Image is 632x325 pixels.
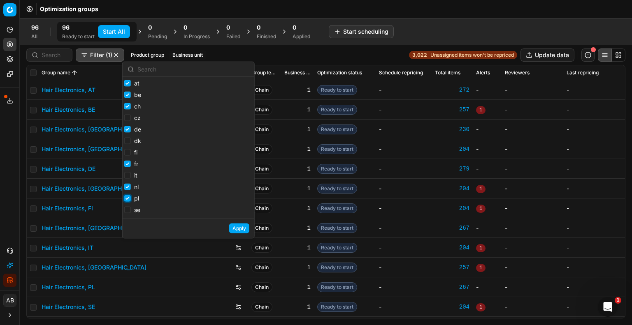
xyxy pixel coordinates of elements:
[563,258,625,277] td: -
[42,283,95,291] a: Hair Electronics, PL
[137,65,249,73] input: Search
[435,244,469,252] a: 204
[502,258,563,277] td: -
[226,23,230,32] span: 0
[251,302,272,312] span: Chain
[284,125,311,134] div: 1
[563,120,625,139] td: -
[502,198,563,218] td: -
[251,184,272,194] span: Chain
[435,263,469,272] a: 257
[4,294,16,307] span: AB
[502,159,563,179] td: -
[124,126,131,133] input: de
[376,80,432,100] td: -
[251,164,272,174] span: Chain
[42,165,95,173] a: Hair Electronics, DE
[563,159,625,179] td: -
[124,184,131,190] input: nl
[31,23,39,32] span: 96
[284,283,311,291] div: 1
[379,69,423,76] span: Schedule repricing
[251,105,272,115] span: Chain
[134,103,141,110] span: ch
[42,86,95,94] a: Hair Electronics, AT
[567,69,599,76] span: Last repricing
[435,106,469,114] a: 257
[476,185,486,193] span: 1
[430,52,514,58] span: Unassigned items won't be repriced
[502,120,563,139] td: -
[40,5,98,13] nav: breadcrumb
[563,218,625,238] td: -
[376,218,432,238] td: -
[124,138,131,144] input: dk
[134,126,141,133] span: de
[284,145,311,153] div: 1
[251,144,272,154] span: Chain
[134,183,139,190] span: nl
[435,184,469,193] div: 204
[376,100,432,120] td: -
[257,33,276,40] div: Finished
[476,303,486,311] span: 1
[435,224,469,232] a: 267
[251,85,272,95] span: Chain
[435,125,469,134] a: 230
[169,50,206,60] button: Business unit
[98,25,130,38] button: Start All
[435,204,469,212] a: 204
[42,69,70,76] span: Group name
[62,33,95,40] div: Ready to start
[435,303,469,311] div: 204
[473,159,502,179] td: -
[284,224,311,232] div: 1
[134,149,137,156] span: fi
[317,85,357,95] span: Ready to start
[376,198,432,218] td: -
[124,103,131,110] input: ch
[435,145,469,153] a: 204
[435,165,469,173] a: 279
[502,297,563,317] td: -
[409,51,517,59] a: 3,022Unassigned items won't be repriced
[3,294,16,307] button: AB
[473,139,502,159] td: -
[473,277,502,297] td: -
[124,149,131,156] input: fi
[435,69,460,76] span: Total items
[502,100,563,120] td: -
[284,244,311,252] div: 1
[134,80,139,87] span: at
[563,198,625,218] td: -
[124,92,131,98] input: be
[128,50,167,60] button: Product group
[124,161,131,167] input: fr
[329,25,394,38] button: Start scheduling
[502,277,563,297] td: -
[124,80,131,87] input: at
[502,139,563,159] td: -
[251,203,272,213] span: Chain
[376,139,432,159] td: -
[134,137,141,144] span: dk
[317,69,362,76] span: Optimization status
[435,86,469,94] a: 272
[317,105,357,115] span: Ready to start
[563,297,625,317] td: -
[563,277,625,297] td: -
[42,244,93,252] a: Hair Electronics, IT
[563,80,625,100] td: -
[42,184,146,193] a: Hair Electronics, [GEOGRAPHIC_DATA]
[42,51,67,59] input: Search
[376,277,432,297] td: -
[284,165,311,173] div: 1
[70,69,79,77] button: Sorted by Group name ascending
[412,52,427,58] strong: 3,022
[229,224,249,233] button: Apply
